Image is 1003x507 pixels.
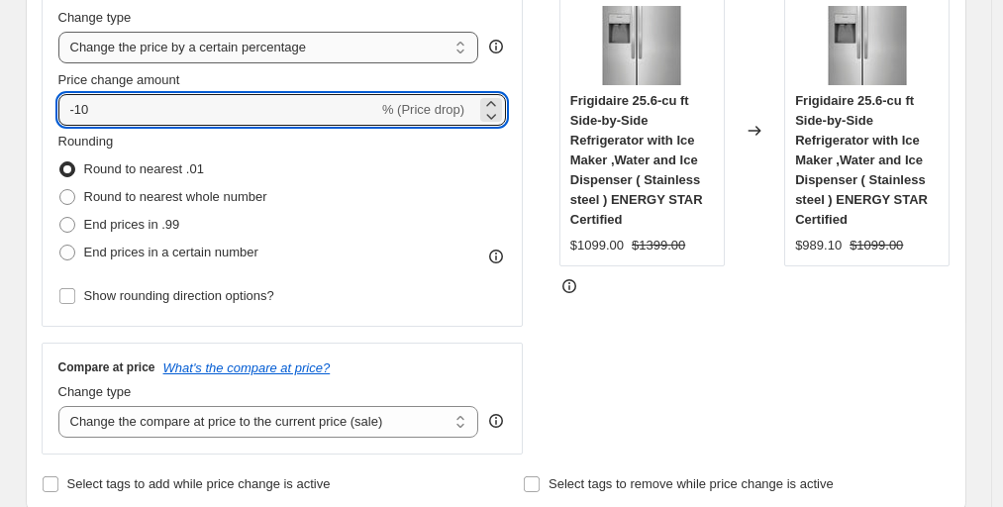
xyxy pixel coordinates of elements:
h3: Compare at price [58,359,155,375]
span: Price change amount [58,72,180,87]
div: $989.10 [795,236,842,255]
span: Select tags to add while price change is active [67,476,331,491]
div: help [486,411,506,431]
span: Change type [58,10,132,25]
span: Show rounding direction options? [84,288,274,303]
input: -15 [58,94,378,126]
img: BE1437D5-A3A2-E14C-646C-EF60991F8350_80x.jpg [602,6,681,85]
span: Frigidaire 25.6-cu ft Side-by-Side Refrigerator with Ice Maker ,Water and Ice Dispenser ( Stainle... [570,93,703,227]
span: Round to nearest .01 [84,161,204,176]
span: Select tags to remove while price change is active [549,476,834,491]
span: Rounding [58,134,114,149]
img: BE1437D5-A3A2-E14C-646C-EF60991F8350_80x.jpg [828,6,907,85]
span: Round to nearest whole number [84,189,267,204]
div: $1099.00 [570,236,624,255]
span: Frigidaire 25.6-cu ft Side-by-Side Refrigerator with Ice Maker ,Water and Ice Dispenser ( Stainle... [795,93,928,227]
span: End prices in a certain number [84,245,258,259]
strike: $1399.00 [632,236,685,255]
span: % (Price drop) [382,102,464,117]
div: help [486,37,506,56]
button: What's the compare at price? [163,360,331,375]
span: End prices in .99 [84,217,180,232]
strike: $1099.00 [850,236,903,255]
span: Change type [58,384,132,399]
